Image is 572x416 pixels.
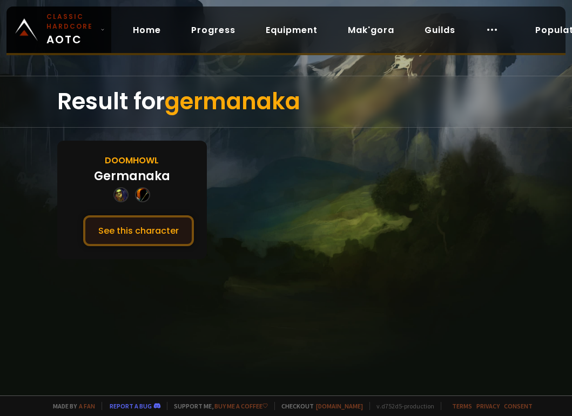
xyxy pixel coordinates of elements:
a: a fan [79,402,95,410]
span: v. d752d5 - production [369,402,434,410]
span: AOTC [46,12,96,48]
button: See this character [83,215,194,246]
a: Equipment [257,19,326,41]
span: germanaka [165,85,300,117]
small: Classic Hardcore [46,12,96,31]
a: Buy me a coffee [214,402,268,410]
a: Home [124,19,170,41]
div: Result for [57,76,515,127]
div: Doomhowl [105,154,159,167]
a: Mak'gora [339,19,403,41]
span: Support me, [167,402,268,410]
a: Report a bug [110,402,152,410]
a: Classic HardcoreAOTC [6,6,111,53]
span: Checkout [274,402,363,410]
a: Progress [183,19,244,41]
a: Terms [452,402,472,410]
div: Germanaka [94,167,170,185]
a: Consent [504,402,533,410]
span: Made by [46,402,95,410]
a: Guilds [416,19,464,41]
a: [DOMAIN_NAME] [316,402,363,410]
a: Privacy [476,402,500,410]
